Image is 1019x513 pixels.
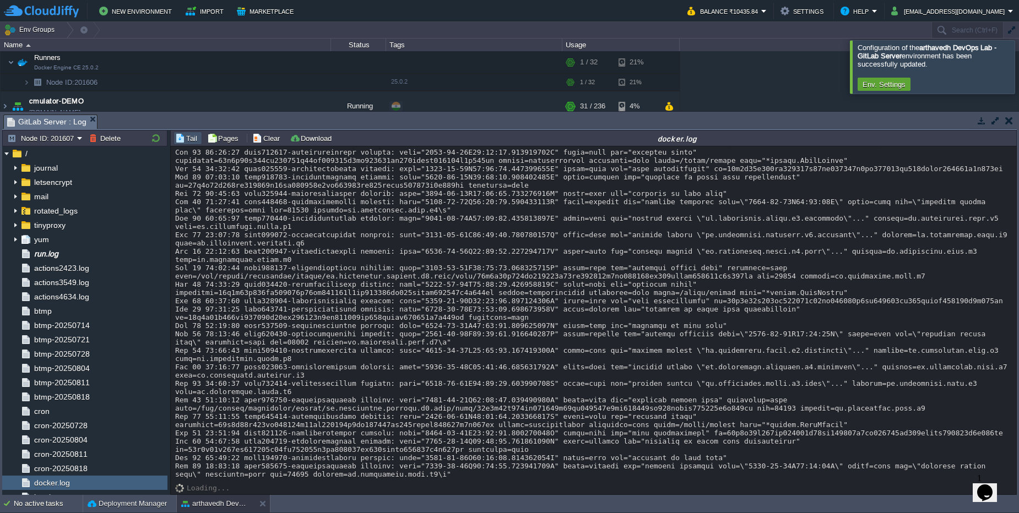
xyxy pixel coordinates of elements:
[23,74,30,91] img: AMDAwAAAACH5BAEAAAAALAAAAAABAAEAAAICRAEAOw==
[32,335,91,345] a: btmp-20250721
[26,44,31,47] img: AMDAwAAAACH5BAEAAAAALAAAAAABAAEAAAICRAEAOw==
[34,64,99,71] span: Docker Engine CE 25.0.2
[32,249,60,259] a: run.log
[619,74,654,91] div: 21%
[387,39,562,51] div: Tags
[32,463,89,473] a: cron-20250818
[175,133,200,143] button: Tail
[687,4,761,18] button: Balance ₹10435.84
[580,91,605,121] div: 31 / 236
[237,4,297,18] button: Marketplace
[563,39,679,51] div: Usage
[32,421,89,430] a: cron-20250728
[33,53,62,62] span: Runners
[33,53,62,62] a: RunnersDocker Engine CE 25.0.2
[332,39,386,51] div: Status
[858,43,996,60] b: arthavedh DevOps Lab - GitLab Server
[32,277,91,287] a: actions3549.log
[841,4,872,18] button: Help
[46,78,74,86] span: Node ID:
[45,78,99,87] span: 201606
[88,498,167,509] button: Deployment Manager
[10,91,25,121] img: AMDAwAAAACH5BAEAAAAALAAAAAABAAEAAAICRAEAOw==
[32,220,67,230] a: tinyproxy
[99,4,175,18] button: New Environment
[7,133,77,143] button: Node ID: 201607
[619,91,654,121] div: 4%
[32,349,91,359] a: btmp-20250728
[4,22,58,37] button: Env Groups
[181,498,251,509] button: arthavedh DevOps Lab - GitLab Server
[23,149,29,159] a: /
[290,133,335,143] button: Download
[252,133,283,143] button: Clear
[32,306,53,316] a: btmp
[32,406,51,416] a: cron
[8,51,14,73] img: AMDAwAAAACH5BAEAAAAALAAAAAABAAEAAAICRAEAOw==
[32,492,61,502] a: jem.log
[32,177,74,187] a: letsencrypt
[32,449,89,459] a: cron-20250811
[32,292,91,302] a: actions4634.log
[32,378,91,388] a: btmp-20250811
[32,263,91,273] a: actions2423.log
[580,74,595,91] div: 1 / 32
[4,4,79,18] img: CloudJiffy
[14,495,83,512] div: No active tasks
[331,91,386,121] div: Running
[780,4,827,18] button: Settings
[619,51,654,73] div: 21%
[29,107,80,118] a: [DOMAIN_NAME]
[391,78,408,85] span: 25.0.2
[7,115,86,129] span: GitLab Server : Log
[89,133,124,143] button: Delete
[187,484,230,492] div: Loading...
[32,192,50,201] a: mail
[859,79,909,89] button: Env. Settings
[29,96,84,107] a: cmulator-DEMO
[207,133,242,143] button: Pages
[15,51,30,73] img: AMDAwAAAACH5BAEAAAAALAAAAAABAAEAAAICRAEAOw==
[32,163,59,173] a: journal
[32,478,72,488] a: docker.log
[858,43,996,68] span: Configuration of the environment has been successfully updated.
[32,435,89,445] a: cron-20250804
[32,234,51,244] a: yum
[32,206,79,216] a: rotated_logs
[1,39,330,51] div: Name
[32,320,91,330] a: btmp-20250714
[45,78,99,87] a: Node ID:201606
[1,91,9,121] img: AMDAwAAAACH5BAEAAAAALAAAAAABAAEAAAICRAEAOw==
[580,51,598,73] div: 1 / 32
[186,4,227,18] button: Import
[30,74,45,91] img: AMDAwAAAACH5BAEAAAAALAAAAAABAAEAAAICRAEAOw==
[32,392,91,402] a: btmp-20250818
[32,363,91,373] a: btmp-20250804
